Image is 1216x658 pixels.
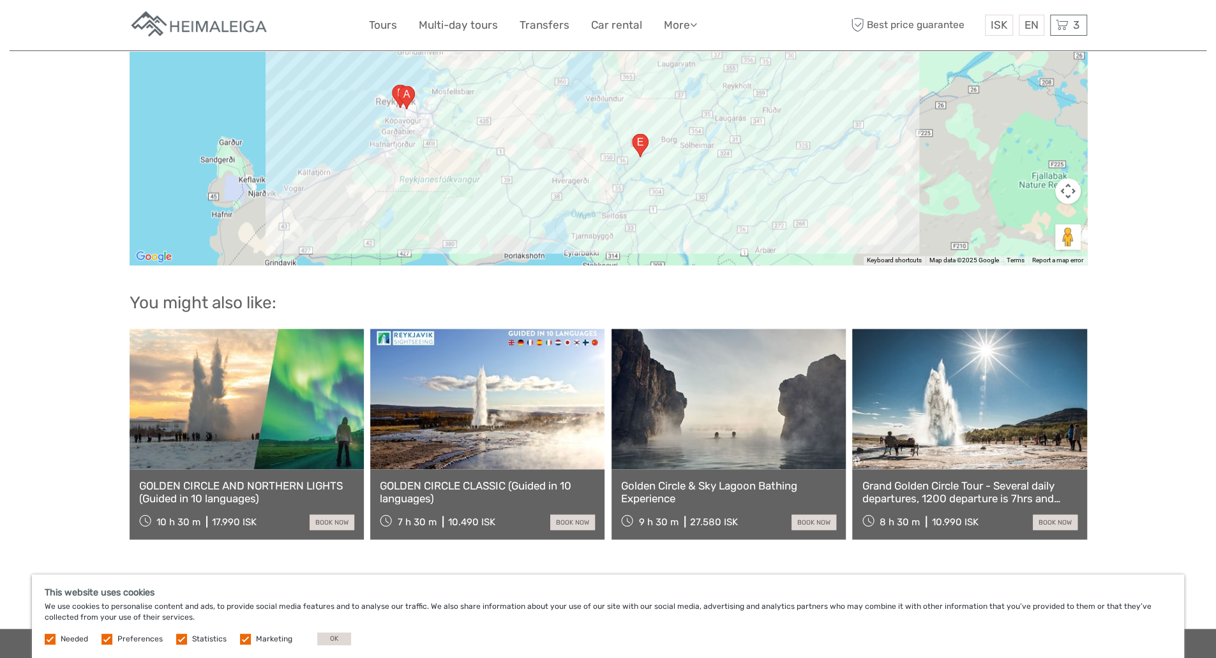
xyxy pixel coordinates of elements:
[380,479,595,505] a: GOLDEN CIRCLE CLASSIC (Guided in 10 languages)
[991,19,1007,31] span: ISK
[256,634,292,645] label: Marketing
[1019,15,1044,36] div: EN
[664,16,697,34] a: More
[931,516,978,527] div: 10.990 ISK
[848,15,982,36] span: Best price guarantee
[639,516,679,527] span: 9 h 30 m
[632,133,649,157] div: 24R7+GW9, Kerið 1, 805 Klausturholar, Iceland
[690,516,738,527] div: 27.580 ISK
[862,479,1077,505] a: Grand Golden Circle Tour - Several daily departures, 1200 departure is 7hrs and does not include ...
[369,16,397,34] a: Tours
[133,248,175,265] a: Open this area in Google Maps (opens a new window)
[212,516,257,527] div: 17.990 ISK
[880,516,920,527] span: 8 h 30 m
[398,86,415,109] div: Miklabraut 100, 103 Reykjavík, Iceland
[192,634,227,645] label: Statistics
[18,22,144,33] p: We're away right now. Please check back later!
[392,84,409,108] div: Skógarhlíð 8-10, 105 Reykjavík, Iceland
[929,257,999,264] span: Map data ©2025 Google
[550,514,595,529] a: book now
[591,16,642,34] a: Car rental
[867,256,922,265] button: Keyboard shortcuts
[398,516,437,527] span: 7 h 30 m
[61,634,88,645] label: Needed
[1071,19,1081,31] span: 3
[130,10,270,41] img: Apartments in Reykjavik
[317,632,351,645] button: OK
[419,16,498,34] a: Multi-day tours
[139,479,354,505] a: GOLDEN CIRCLE AND NORTHERN LIGHTS (Guided in 10 languages)
[621,479,836,505] a: Golden Circle & Sky Lagoon Bathing Experience
[792,514,836,529] a: book now
[520,16,569,34] a: Transfers
[1007,257,1025,264] a: Terms (opens in new tab)
[117,634,163,645] label: Preferences
[156,516,200,527] span: 10 h 30 m
[1032,257,1083,264] a: Report a map error
[32,574,1184,658] div: We use cookies to personalise content and ads, to provide social media features and to analyse ou...
[1055,178,1081,204] button: Map camera controls
[130,293,1087,313] h2: You might also like:
[1055,224,1081,250] button: Drag Pegman onto the map to open Street View
[1033,514,1077,529] a: book now
[45,587,1171,598] h5: This website uses cookies
[147,20,162,35] button: Open LiveChat chat widget
[310,514,354,529] a: book now
[133,248,175,265] img: Google
[448,516,495,527] div: 10.490 ISK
